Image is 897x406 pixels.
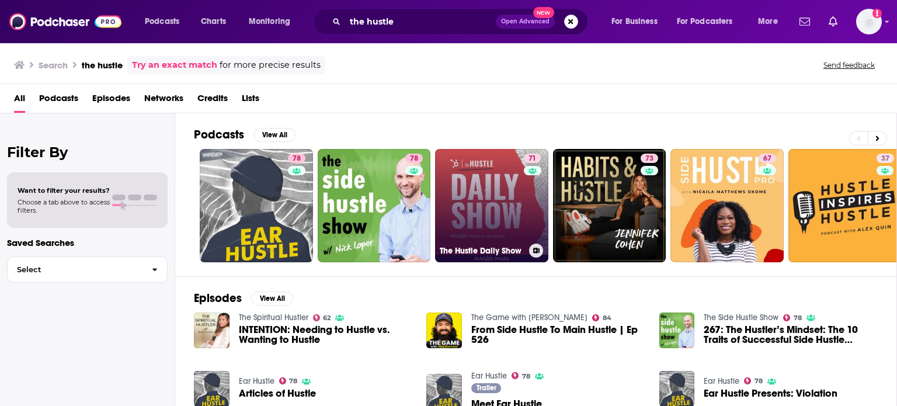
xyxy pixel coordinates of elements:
[426,313,462,348] img: From Side Hustle To Main Hustle | Ep 526
[677,13,733,30] span: For Podcasters
[645,153,653,165] span: 73
[763,153,771,165] span: 67
[251,292,293,306] button: View All
[279,377,298,384] a: 78
[405,154,423,163] a: 78
[318,149,431,262] a: 78
[197,89,228,113] a: Credits
[39,60,68,71] h3: Search
[239,388,316,398] a: Articles of Hustle
[471,325,645,345] a: From Side Hustle To Main Hustle | Ep 526
[323,315,331,321] span: 62
[471,371,507,381] a: Ear Hustle
[820,60,878,70] button: Send feedback
[220,58,321,72] span: for more precise results
[512,372,530,379] a: 78
[435,149,548,262] a: 71The Hustle Daily Show
[758,13,778,30] span: More
[241,12,305,31] button: open menu
[194,291,242,306] h2: Episodes
[132,58,217,72] a: Try an exact match
[324,8,599,35] div: Search podcasts, credits, & more...
[592,314,611,321] a: 84
[669,12,750,31] button: open menu
[82,60,123,71] h3: the hustle
[194,291,293,306] a: EpisodesView All
[670,149,784,262] a: 67
[239,376,274,386] a: Ear Hustle
[856,9,882,34] button: Show profile menu
[194,127,295,142] a: PodcastsView All
[877,154,894,163] a: 37
[9,11,121,33] img: Podchaser - Follow, Share and Rate Podcasts
[872,9,882,18] svg: Add a profile image
[137,12,194,31] button: open menu
[794,315,802,321] span: 78
[313,314,331,321] a: 62
[824,12,842,32] a: Show notifications dropdown
[529,153,536,165] span: 71
[795,12,815,32] a: Show notifications dropdown
[881,153,889,165] span: 37
[144,89,183,113] a: Networks
[253,128,295,142] button: View All
[7,144,168,161] h2: Filter By
[533,7,554,18] span: New
[524,154,541,163] a: 71
[750,12,792,31] button: open menu
[440,246,524,256] h3: The Hustle Daily Show
[704,313,778,322] a: The Side Hustle Show
[410,153,418,165] span: 78
[7,237,168,248] p: Saved Searches
[7,256,168,283] button: Select
[659,313,695,348] img: 267: The Hustler’s Mindset: The 10 Traits of Successful Side Hustle Entrepreneurs
[92,89,130,113] span: Episodes
[8,266,142,273] span: Select
[641,154,658,163] a: 73
[345,12,496,31] input: Search podcasts, credits, & more...
[200,149,313,262] a: 78
[239,313,308,322] a: The Spiritual Hustler
[14,89,25,113] a: All
[39,89,78,113] a: Podcasts
[496,15,555,29] button: Open AdvancedNew
[704,388,837,398] a: Ear Hustle Presents: Violation
[783,314,802,321] a: 78
[704,325,878,345] a: 267: The Hustler’s Mindset: The 10 Traits of Successful Side Hustle Entrepreneurs
[201,13,226,30] span: Charts
[239,325,413,345] span: INTENTION: Needing to Hustle vs. Wanting to Hustle
[603,12,672,31] button: open menu
[289,379,297,384] span: 78
[194,313,230,348] img: INTENTION: Needing to Hustle vs. Wanting to Hustle
[18,198,110,214] span: Choose a tab above to access filters.
[501,19,550,25] span: Open Advanced
[603,315,611,321] span: 84
[242,89,259,113] a: Lists
[553,149,666,262] a: 73
[856,9,882,34] img: User Profile
[471,313,587,322] a: The Game with Alex Hormozi
[193,12,233,31] a: Charts
[288,154,305,163] a: 78
[194,127,244,142] h2: Podcasts
[759,154,776,163] a: 67
[293,153,301,165] span: 78
[744,377,763,384] a: 78
[249,13,290,30] span: Monitoring
[18,186,110,195] span: Want to filter your results?
[856,9,882,34] span: Logged in as cmand-c
[755,379,763,384] span: 78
